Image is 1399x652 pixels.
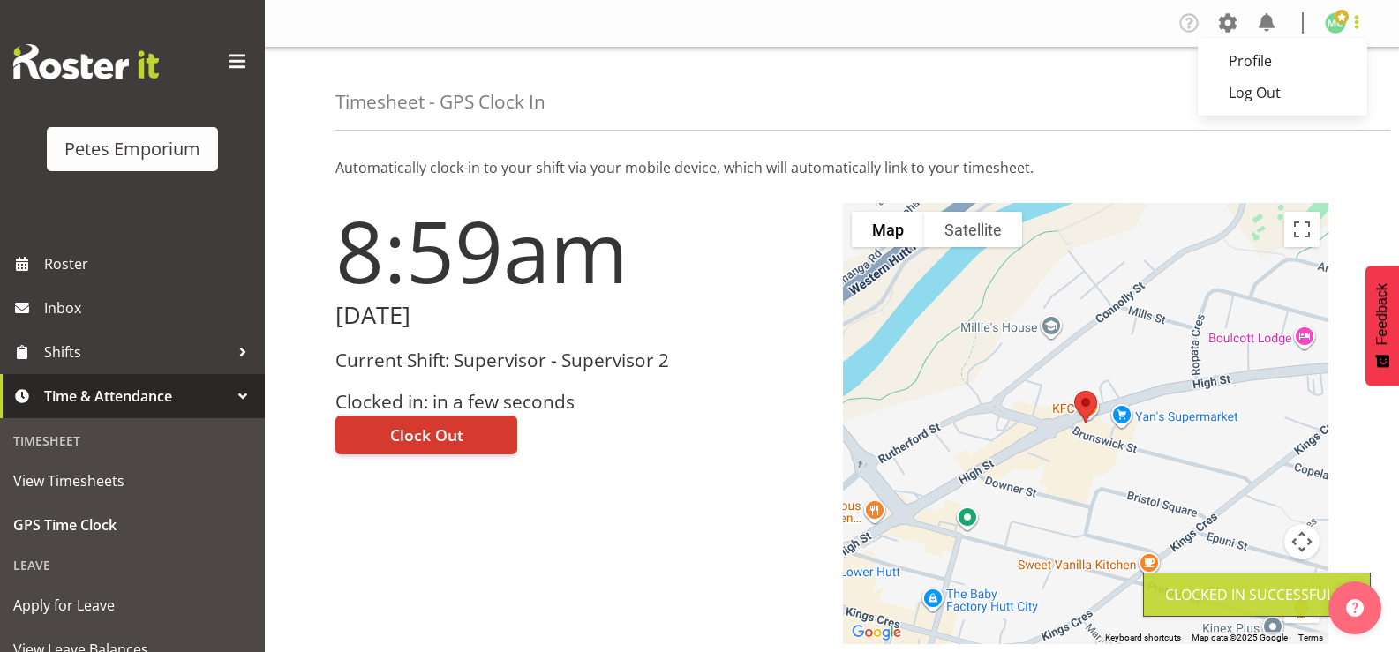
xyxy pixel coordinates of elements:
span: GPS Time Clock [13,512,252,538]
button: Show street map [852,212,924,247]
span: Feedback [1374,283,1390,345]
span: Shifts [44,339,229,365]
a: View Timesheets [4,459,260,503]
span: View Timesheets [13,468,252,494]
img: Rosterit website logo [13,44,159,79]
span: Map data ©2025 Google [1192,633,1288,642]
div: Timesheet [4,423,260,459]
button: Show satellite imagery [924,212,1022,247]
img: Google [847,621,906,644]
button: Map camera controls [1284,524,1320,559]
button: Keyboard shortcuts [1105,632,1181,644]
span: Apply for Leave [13,592,252,618]
img: melissa-cowen2635.jpg [1325,12,1346,34]
span: Inbox [44,295,256,321]
span: Time & Attendance [44,383,229,409]
div: Clocked in Successfully [1165,584,1349,605]
h2: [DATE] [335,302,822,329]
div: Petes Emporium [64,136,200,162]
button: Toggle fullscreen view [1284,212,1320,247]
a: GPS Time Clock [4,503,260,547]
a: Terms (opens in new tab) [1298,633,1323,642]
a: Profile [1198,45,1367,77]
h4: Timesheet - GPS Clock In [335,92,545,112]
p: Automatically clock-in to your shift via your mobile device, which will automatically link to you... [335,157,1328,178]
img: help-xxl-2.png [1346,599,1364,617]
button: Clock Out [335,416,517,454]
h1: 8:59am [335,203,822,298]
a: Apply for Leave [4,583,260,627]
a: Log Out [1198,77,1367,109]
span: Roster [44,251,256,277]
div: Leave [4,547,260,583]
h3: Clocked in: in a few seconds [335,392,822,412]
button: Feedback - Show survey [1365,266,1399,386]
a: Open this area in Google Maps (opens a new window) [847,621,906,644]
span: Clock Out [390,423,463,446]
h3: Current Shift: Supervisor - Supervisor 2 [335,350,822,371]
